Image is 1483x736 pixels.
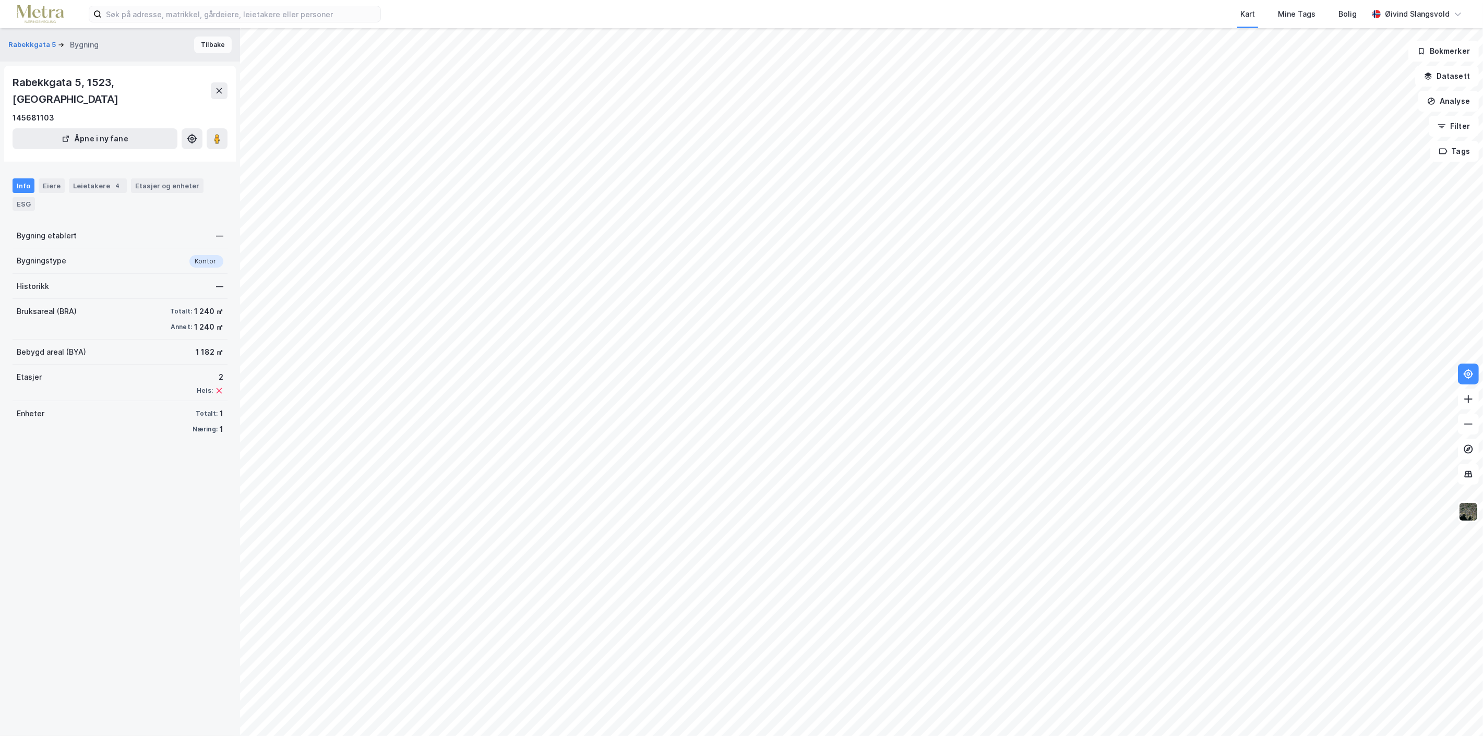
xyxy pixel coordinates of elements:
div: 4 [112,180,123,191]
button: Tags [1430,141,1479,162]
div: Bruksareal (BRA) [17,305,77,318]
div: Etasjer [17,371,42,383]
button: Rabekkgata 5 [8,40,58,50]
div: Bygning [70,39,99,51]
div: 1 182 ㎡ [196,346,223,358]
div: Rabekkgata 5, 1523, [GEOGRAPHIC_DATA] [13,74,211,107]
div: 1 [220,407,223,420]
div: 2 [197,371,223,383]
div: Totalt: [170,307,192,316]
div: — [216,280,223,293]
button: Åpne i ny fane [13,128,177,149]
button: Bokmerker [1408,41,1479,62]
img: 9k= [1458,502,1478,522]
div: Bygningstype [17,255,66,267]
div: 1 240 ㎡ [194,305,223,318]
div: Bebygd areal (BYA) [17,346,86,358]
div: 1 [220,423,223,436]
div: Info [13,178,34,193]
div: Heis: [197,387,213,395]
div: Totalt: [196,409,218,418]
div: Leietakere [69,178,127,193]
button: Filter [1429,116,1479,137]
iframe: Chat Widget [1431,686,1483,736]
div: Bygning etablert [17,230,77,242]
div: Mine Tags [1278,8,1315,20]
div: Eiere [39,178,65,193]
div: Næring: [193,425,218,433]
div: Historikk [17,280,49,293]
div: Kontrollprogram for chat [1431,686,1483,736]
div: Øivind Slangsvold [1385,8,1450,20]
div: 1 240 ㎡ [194,321,223,333]
button: Tilbake [194,37,232,53]
div: Etasjer og enheter [135,181,199,190]
button: Datasett [1415,66,1479,87]
div: Kart [1240,8,1255,20]
div: Annet: [171,323,192,331]
input: Søk på adresse, matrikkel, gårdeiere, leietakere eller personer [102,6,380,22]
div: 145681103 [13,112,54,124]
button: Analyse [1418,91,1479,112]
div: Bolig [1338,8,1357,20]
div: ESG [13,197,35,211]
div: Enheter [17,407,44,420]
div: — [216,230,223,242]
img: metra-logo.256734c3b2bbffee19d4.png [17,5,64,23]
